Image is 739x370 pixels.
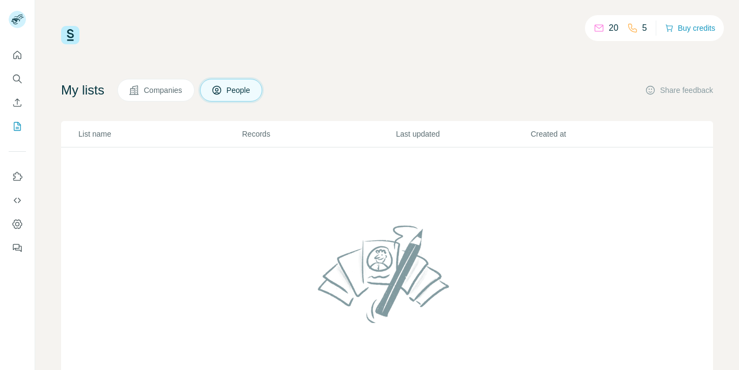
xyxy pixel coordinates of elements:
button: Buy credits [665,21,715,36]
img: Surfe Logo [61,26,79,44]
h4: My lists [61,82,104,99]
button: Share feedback [645,85,713,96]
p: Records [242,129,395,139]
button: Dashboard [9,214,26,234]
button: Enrich CSV [9,93,26,112]
p: 5 [642,22,647,35]
button: Quick start [9,45,26,65]
button: Use Surfe API [9,191,26,210]
button: My lists [9,117,26,136]
p: 20 [609,22,618,35]
button: Use Surfe on LinkedIn [9,167,26,186]
span: People [227,85,251,96]
p: Created at [531,129,664,139]
img: No lists found [314,216,461,332]
span: Companies [144,85,183,96]
p: List name [78,129,241,139]
p: Last updated [396,129,530,139]
button: Feedback [9,238,26,258]
button: Search [9,69,26,89]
